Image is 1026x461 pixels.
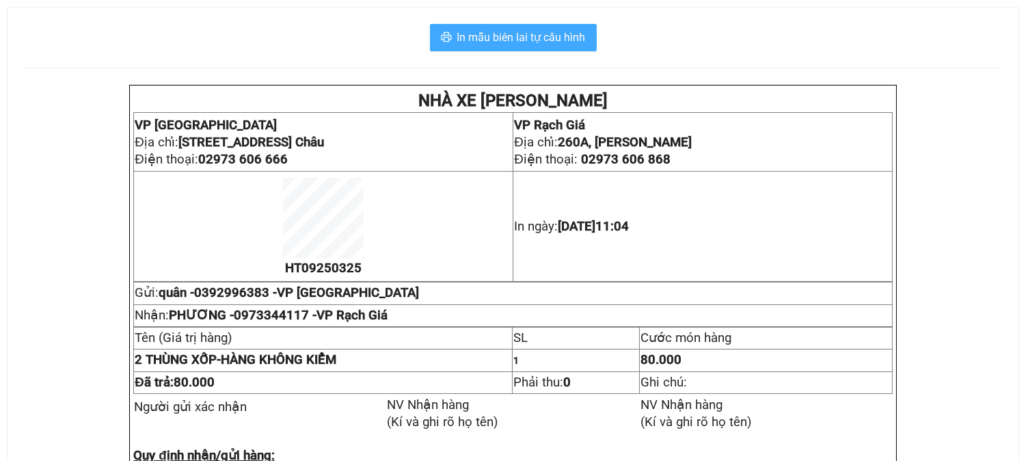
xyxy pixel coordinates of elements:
[174,375,215,390] span: 80.000
[135,285,419,300] span: Gửi:
[135,152,287,167] span: Điện thoại:
[581,152,671,167] span: 02973 606 868
[514,152,670,167] span: Điện thoại:
[640,414,752,430] span: (Kí và ghi rõ họ tên)
[135,308,388,323] span: Nhận:
[640,352,681,367] span: 80.000
[135,330,232,345] span: Tên (Giá trị hàng)
[640,330,731,345] span: Cước món hàng
[135,375,214,390] span: Đã trả:
[514,219,629,234] span: In ngày:
[198,152,288,167] span: 02973 606 666
[640,375,687,390] span: Ghi chú:
[640,397,723,412] span: NV Nhận hàng
[316,308,388,323] span: VP Rạch Giá
[169,308,388,323] span: PHƯƠNG -
[513,375,571,390] span: Phải thu:
[135,135,323,150] span: Địa chỉ:
[135,352,336,367] strong: HÀNG KHÔNG KIỂM
[134,399,247,414] span: Người gửi xác nhận
[558,219,629,234] span: [DATE]
[441,31,452,44] span: printer
[159,285,419,300] span: quân -
[513,355,519,366] span: 1
[194,285,419,300] span: 0392996383 -
[563,375,571,390] strong: 0
[234,308,388,323] span: 0973344117 -
[418,91,608,110] strong: NHÀ XE [PERSON_NAME]
[558,135,692,150] strong: 260A, [PERSON_NAME]
[513,330,528,345] span: SL
[135,118,277,133] span: VP [GEOGRAPHIC_DATA]
[457,29,586,46] span: In mẫu biên lai tự cấu hình
[277,285,419,300] span: VP [GEOGRAPHIC_DATA]
[514,118,585,133] span: VP Rạch Giá
[595,219,629,234] span: 11:04
[387,397,469,412] span: NV Nhận hàng
[285,261,362,276] span: HT09250325
[387,414,498,430] span: (Kí và ghi rõ họ tên)
[135,352,217,367] span: 2 THÙNG XỐP
[135,352,221,367] span: -
[430,24,597,51] button: printerIn mẫu biên lai tự cấu hình
[178,135,324,150] strong: [STREET_ADDRESS] Châu
[514,135,691,150] span: Địa chỉ:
